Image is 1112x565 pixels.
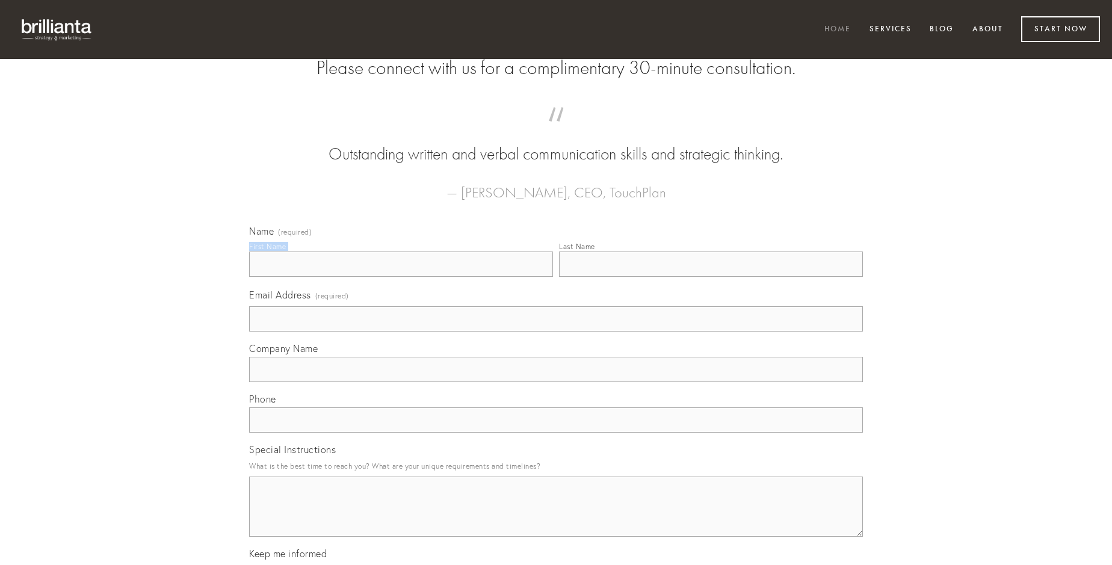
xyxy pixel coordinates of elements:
[249,548,327,560] span: Keep me informed
[559,242,595,251] div: Last Name
[817,20,859,40] a: Home
[12,12,102,47] img: brillianta - research, strategy, marketing
[249,458,863,474] p: What is the best time to reach you? What are your unique requirements and timelines?
[249,225,274,237] span: Name
[1021,16,1100,42] a: Start Now
[862,20,919,40] a: Services
[249,242,286,251] div: First Name
[315,288,349,304] span: (required)
[268,119,844,143] span: “
[268,119,844,166] blockquote: Outstanding written and verbal communication skills and strategic thinking.
[249,57,863,79] h2: Please connect with us for a complimentary 30-minute consultation.
[249,443,336,455] span: Special Instructions
[278,229,312,236] span: (required)
[268,166,844,205] figcaption: — [PERSON_NAME], CEO, TouchPlan
[249,289,311,301] span: Email Address
[249,393,276,405] span: Phone
[965,20,1011,40] a: About
[922,20,962,40] a: Blog
[249,342,318,354] span: Company Name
